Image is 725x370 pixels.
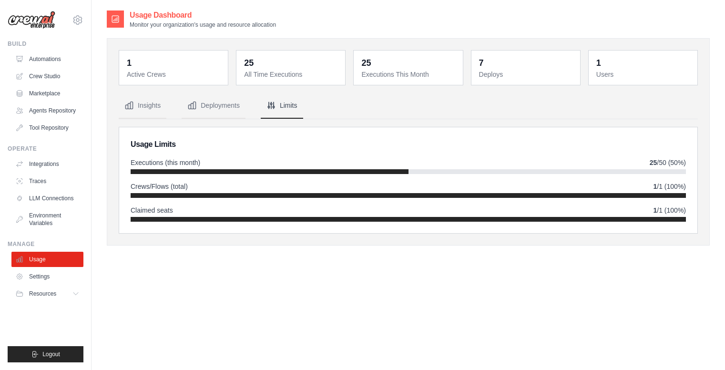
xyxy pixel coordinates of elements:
a: Integrations [11,156,83,172]
span: Resources [29,290,56,298]
button: Resources [11,286,83,301]
strong: 1 [654,183,657,190]
div: 7 [479,56,484,70]
span: Crews/Flows (total) [131,182,188,191]
a: Agents Repository [11,103,83,118]
button: Deployments [182,93,245,119]
span: /1 (100%) [654,182,686,191]
nav: Tabs [119,93,698,119]
span: Claimed seats [131,206,173,215]
a: Settings [11,269,83,284]
h2: Usage Limits [131,139,686,150]
div: Manage [8,240,83,248]
a: Marketplace [11,86,83,101]
div: 25 [244,56,254,70]
div: 1 [596,56,601,70]
div: Build [8,40,83,48]
a: Automations [11,51,83,67]
div: 25 [361,56,371,70]
div: 1 [127,56,132,70]
dt: Executions This Month [361,70,457,79]
dt: Active Crews [127,70,222,79]
span: Executions (this month) [131,158,200,167]
span: /50 (50%) [650,158,686,167]
a: Tool Repository [11,120,83,135]
button: Limits [261,93,303,119]
strong: 25 [650,159,657,166]
span: Logout [42,350,60,358]
a: Environment Variables [11,208,83,231]
dt: Deploys [479,70,574,79]
dt: All Time Executions [244,70,339,79]
dt: Users [596,70,692,79]
p: Monitor your organization's usage and resource allocation [130,21,276,29]
a: LLM Connections [11,191,83,206]
div: Operate [8,145,83,153]
a: Traces [11,174,83,189]
button: Insights [119,93,166,119]
a: Crew Studio [11,69,83,84]
h2: Usage Dashboard [130,10,276,21]
a: Usage [11,252,83,267]
strong: 1 [654,206,657,214]
button: Logout [8,346,83,362]
img: Logo [8,11,55,29]
span: /1 (100%) [654,206,686,215]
